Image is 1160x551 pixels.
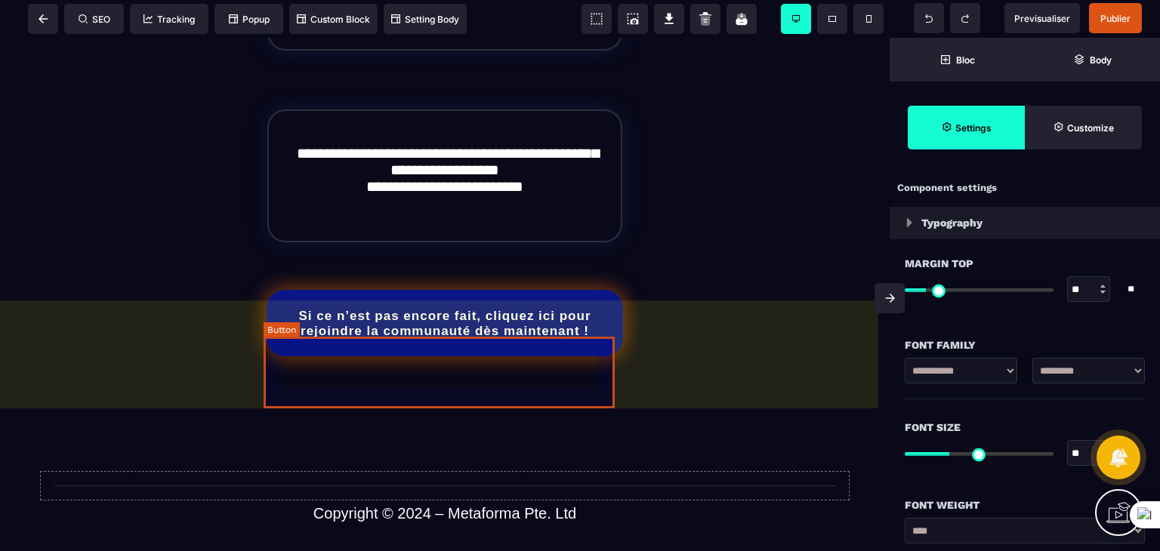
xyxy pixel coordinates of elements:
span: Open Blocks [890,38,1025,82]
span: Previsualiser [1014,13,1070,24]
span: Tracking [143,14,195,25]
span: Publier [1100,13,1131,24]
p: Typography [921,214,983,232]
div: Font Family [905,336,1145,354]
button: Si ce n’est pas encore fait, cliquez ici pour rejoindre la communauté dès maintenant ! [267,252,622,319]
span: Settings [908,106,1025,149]
span: SEO [79,14,110,25]
img: loading [906,218,912,227]
span: Margin Top [905,254,973,272]
text: Copyright © 2024 – Metaforma Pte. Ltd [11,463,878,488]
span: Preview [1004,3,1080,33]
span: Popup [229,14,270,25]
strong: Body [1090,54,1112,66]
strong: Bloc [956,54,975,66]
span: Open Layer Manager [1025,38,1160,82]
span: View components [582,4,612,34]
div: Font Weight [905,496,1145,514]
strong: Customize [1067,122,1114,134]
span: Screenshot [618,4,648,34]
span: Open Style Manager [1025,106,1142,149]
span: Custom Block [297,14,370,25]
div: Component settings [890,174,1160,203]
strong: Settings [955,122,992,134]
span: Font Size [905,418,961,436]
span: Setting Body [391,14,459,25]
